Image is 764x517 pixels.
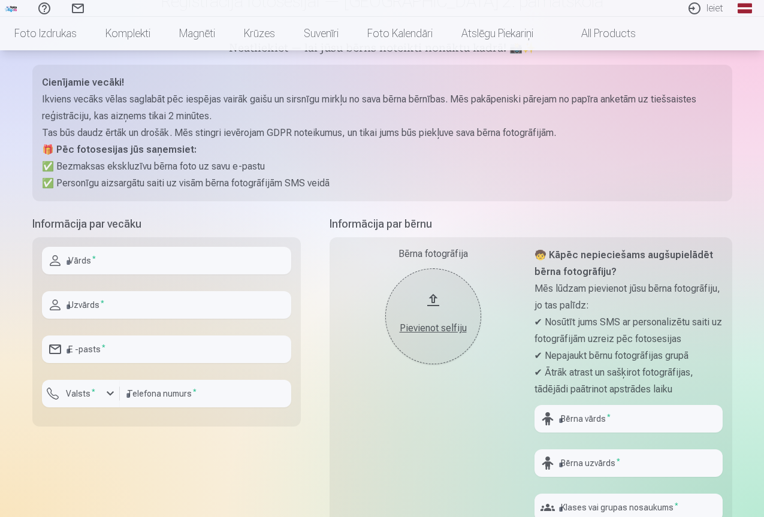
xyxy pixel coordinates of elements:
img: /fa1 [5,5,18,12]
h5: Informācija par bērnu [330,216,732,232]
p: ✅ Bezmaksas ekskluzīvu bērna foto uz savu e-pastu [42,158,723,175]
a: Krūzes [229,17,289,50]
p: ✅ Personīgu aizsargātu saiti uz visām bērna fotogrāfijām SMS veidā [42,175,723,192]
button: Valsts* [42,380,120,407]
p: ✔ Nosūtīt jums SMS ar personalizētu saiti uz fotogrāfijām uzreiz pēc fotosesijas [535,314,723,347]
div: Pievienot selfiju [397,321,469,335]
a: Komplekti [91,17,165,50]
p: Mēs lūdzam pievienot jūsu bērna fotogrāfiju, jo tas palīdz: [535,280,723,314]
strong: Cienījamie vecāki! [42,77,124,88]
strong: 🧒 Kāpēc nepieciešams augšupielādēt bērna fotogrāfiju? [535,249,713,277]
a: All products [548,17,650,50]
button: Pievienot selfiju [385,268,481,364]
p: Tas būs daudz ērtāk un drošāk. Mēs stingri ievērojam GDPR noteikumus, un tikai jums būs piekļuve ... [42,125,723,141]
label: Valsts [61,388,100,400]
p: ✔ Nepajaukt bērnu fotogrāfijas grupā [535,347,723,364]
p: ✔ Ātrāk atrast un sašķirot fotogrāfijas, tādējādi paātrinot apstrādes laiku [535,364,723,398]
a: Atslēgu piekariņi [447,17,548,50]
a: Suvenīri [289,17,353,50]
a: Magnēti [165,17,229,50]
h5: Informācija par vecāku [32,216,301,232]
div: Bērna fotogrāfija [339,247,527,261]
a: Foto kalendāri [353,17,447,50]
strong: 🎁 Pēc fotosesijas jūs saņemsiet: [42,144,197,155]
p: Ikviens vecāks vēlas saglabāt pēc iespējas vairāk gaišu un sirsnīgu mirkļu no sava bērna bērnības... [42,91,723,125]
